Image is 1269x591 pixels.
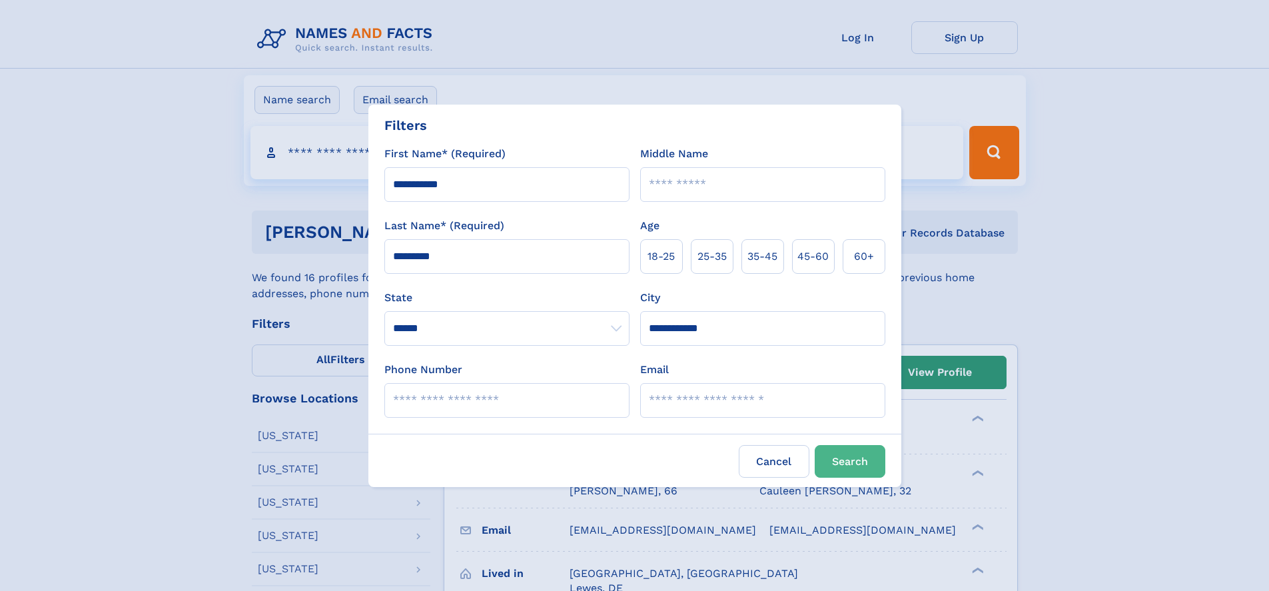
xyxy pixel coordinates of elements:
label: Phone Number [384,362,462,378]
label: Middle Name [640,146,708,162]
button: Search [815,445,885,478]
label: Last Name* (Required) [384,218,504,234]
span: 18‑25 [647,249,675,265]
label: Age [640,218,659,234]
span: 35‑45 [747,249,777,265]
label: State [384,290,630,306]
span: 60+ [854,249,874,265]
label: City [640,290,660,306]
span: 25‑35 [697,249,727,265]
label: Cancel [739,445,809,478]
div: Filters [384,115,427,135]
label: Email [640,362,669,378]
span: 45‑60 [797,249,829,265]
label: First Name* (Required) [384,146,506,162]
